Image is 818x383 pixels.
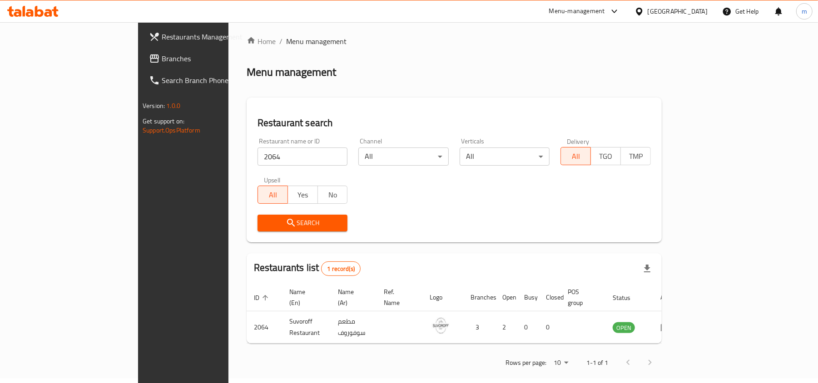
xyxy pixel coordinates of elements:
[162,75,268,86] span: Search Branch Phone
[258,147,348,166] input: Search for restaurant name or ID..
[142,69,275,91] a: Search Branch Phone
[648,6,708,16] div: [GEOGRAPHIC_DATA]
[613,292,642,303] span: Status
[517,284,539,311] th: Busy
[586,357,608,368] p: 1-1 of 1
[286,36,347,47] span: Menu management
[460,147,550,166] div: All
[517,311,539,344] td: 0
[317,186,348,204] button: No
[142,26,275,48] a: Restaurants Management
[430,314,452,337] img: Suvoroff Restaurant
[506,357,546,368] p: Rows per page:
[802,6,807,16] span: m
[549,6,605,17] div: Menu-management
[288,186,318,204] button: Yes
[550,356,572,370] div: Rows per page:
[463,284,495,311] th: Branches
[322,188,344,201] span: No
[495,284,517,311] th: Open
[384,286,411,308] span: Ref. Name
[254,292,271,303] span: ID
[262,188,284,201] span: All
[265,217,341,229] span: Search
[422,284,463,311] th: Logo
[279,36,283,47] li: /
[166,100,180,112] span: 1.0.0
[495,311,517,344] td: 2
[143,115,184,127] span: Get support on:
[247,65,336,79] h2: Menu management
[625,150,647,163] span: TMP
[636,258,658,280] div: Export file
[162,31,268,42] span: Restaurants Management
[321,261,361,276] div: Total records count
[331,311,377,344] td: مطعم سوفوروف
[247,284,684,344] table: enhanced table
[258,215,348,231] button: Search
[560,147,591,165] button: All
[613,323,635,333] span: OPEN
[653,284,684,311] th: Action
[143,124,200,136] a: Support.OpsPlatform
[289,286,320,308] span: Name (En)
[322,265,360,273] span: 1 record(s)
[282,311,331,344] td: Suvoroff Restaurant
[568,286,595,308] span: POS group
[620,147,651,165] button: TMP
[660,322,677,333] div: Menu
[463,311,495,344] td: 3
[143,100,165,112] span: Version:
[590,147,621,165] button: TGO
[358,147,449,166] div: All
[595,150,617,163] span: TGO
[292,188,314,201] span: Yes
[142,48,275,69] a: Branches
[254,261,361,276] h2: Restaurants list
[162,53,268,64] span: Branches
[539,311,560,344] td: 0
[258,116,651,130] h2: Restaurant search
[258,186,288,204] button: All
[567,138,590,144] label: Delivery
[264,177,281,183] label: Upsell
[338,286,366,308] span: Name (Ar)
[247,36,662,47] nav: breadcrumb
[613,322,635,333] div: OPEN
[565,150,587,163] span: All
[539,284,560,311] th: Closed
